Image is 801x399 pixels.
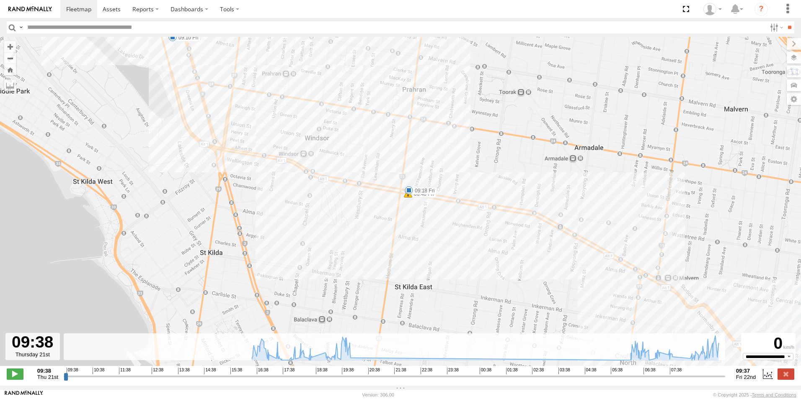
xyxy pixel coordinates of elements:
[67,368,78,374] span: 09:38
[5,391,43,399] a: Visit our Website
[37,374,58,380] span: Thu 21st Aug 2025
[767,21,785,33] label: Search Filter Options
[611,368,623,374] span: 05:38
[700,3,725,15] div: Sean Aliphon
[4,41,16,52] button: Zoom in
[585,368,597,374] span: 04:38
[394,368,406,374] span: 21:38
[152,368,163,374] span: 12:38
[178,368,190,374] span: 13:38
[778,368,794,379] label: Close
[119,368,131,374] span: 11:38
[7,368,23,379] label: Play/Stop
[409,187,437,194] label: 09:18 Fri
[8,6,52,12] img: rand-logo.svg
[18,21,24,33] label: Search Query
[37,368,58,374] strong: 09:38
[754,3,768,16] i: ?
[752,392,796,397] a: Terms and Conditions
[4,52,16,64] button: Zoom out
[532,368,544,374] span: 02:38
[283,368,295,374] span: 17:38
[713,392,796,397] div: © Copyright 2025 -
[670,368,682,374] span: 07:38
[787,93,801,105] label: Map Settings
[342,368,354,374] span: 19:38
[447,368,459,374] span: 23:38
[173,34,201,41] label: 09:10 Fri
[4,64,16,75] button: Zoom Home
[736,374,756,380] span: Fri 22nd Aug 2025
[204,368,216,374] span: 14:38
[421,368,432,374] span: 22:38
[558,368,570,374] span: 03:38
[316,368,328,374] span: 18:38
[362,392,394,397] div: Version: 306.00
[4,79,16,91] label: Measure
[93,368,104,374] span: 10:38
[742,334,794,353] div: 0
[643,368,655,374] span: 06:38
[736,368,756,374] strong: 09:37
[368,368,380,374] span: 20:38
[230,368,242,374] span: 15:38
[480,368,491,374] span: 00:38
[257,368,269,374] span: 16:38
[506,368,518,374] span: 01:38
